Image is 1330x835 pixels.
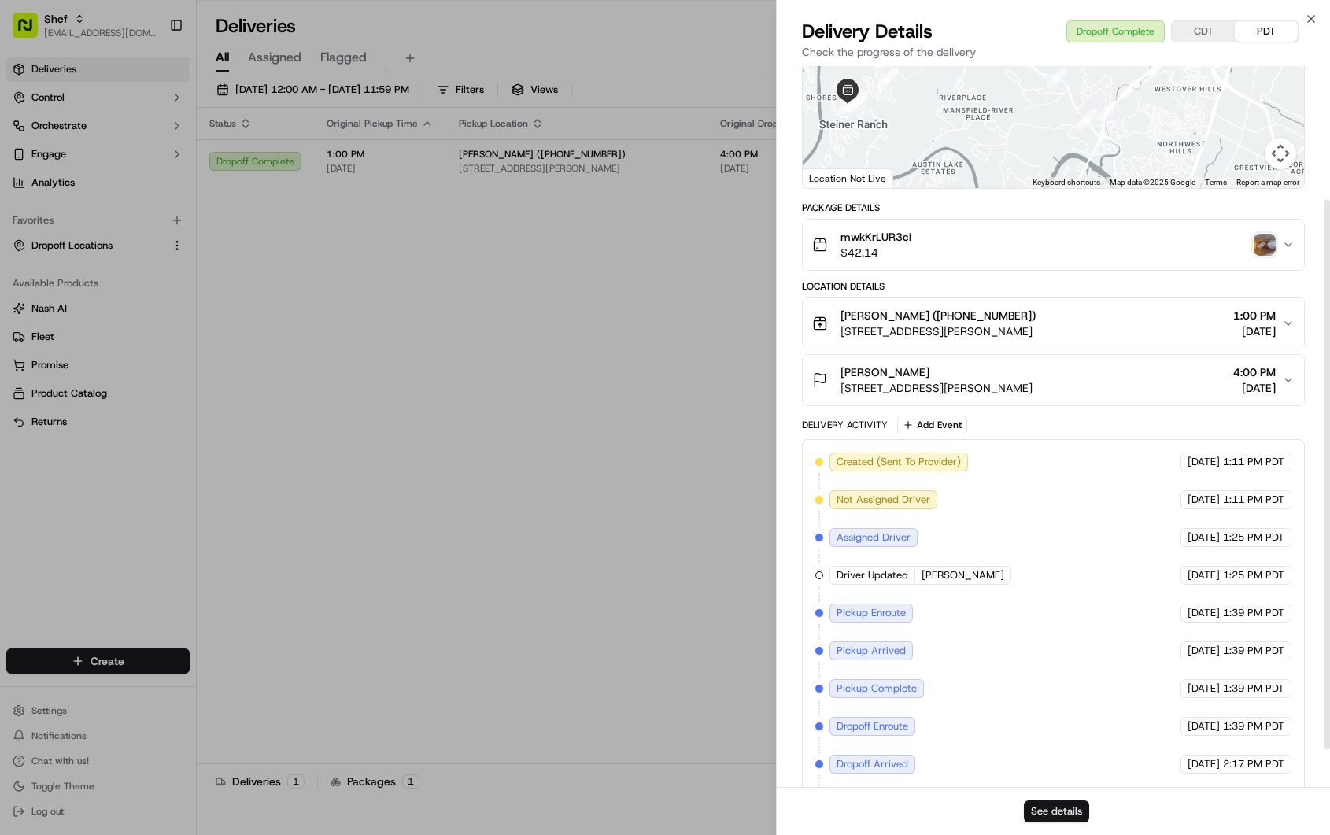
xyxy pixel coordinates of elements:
[1188,493,1220,507] span: [DATE]
[1223,757,1284,771] span: 2:17 PM PDT
[1233,380,1276,396] span: [DATE]
[133,311,146,323] div: 💻
[837,719,908,733] span: Dropoff Enroute
[807,168,859,188] img: Google
[1077,109,1097,130] div: 7
[1188,606,1220,620] span: [DATE]
[802,280,1305,293] div: Location Details
[122,244,154,257] span: [DATE]
[802,419,888,431] div: Delivery Activity
[1172,21,1235,42] button: CDT
[837,530,911,545] span: Assigned Driver
[840,323,1036,339] span: [STREET_ADDRESS][PERSON_NAME]
[1188,455,1220,469] span: [DATE]
[837,757,908,771] span: Dropoff Arrived
[1188,530,1220,545] span: [DATE]
[802,201,1305,214] div: Package Details
[16,16,47,47] img: Nash
[803,355,1304,405] button: [PERSON_NAME][STREET_ADDRESS][PERSON_NAME]4:00 PM[DATE]
[16,205,105,217] div: Past conversations
[922,568,1004,582] span: [PERSON_NAME]
[1223,719,1284,733] span: 1:39 PM PDT
[877,68,898,89] div: 3
[16,229,41,254] img: Shef Support
[41,102,283,118] input: Got a question? Start typing here...
[1141,62,1162,83] div: 10
[807,168,859,188] a: Open this area in Google Maps (opens a new window)
[1223,682,1284,696] span: 1:39 PM PDT
[840,245,911,260] span: $42.14
[803,220,1304,270] button: mwkKrLUR3ci$42.14photo_proof_of_delivery image
[1024,800,1089,822] button: See details
[9,303,127,331] a: 📗Knowledge Base
[840,380,1033,396] span: [STREET_ADDRESS][PERSON_NAME]
[1233,323,1276,339] span: [DATE]
[1033,177,1100,188] button: Keyboard shortcuts
[838,94,859,114] div: 1
[1223,455,1284,469] span: 1:11 PM PDT
[33,150,61,179] img: 8571987876998_91fb9ceb93ad5c398215_72.jpg
[1223,644,1284,658] span: 1:39 PM PDT
[49,244,110,257] span: Shef Support
[837,644,906,658] span: Pickup Arrived
[1188,719,1220,733] span: [DATE]
[149,309,253,325] span: API Documentation
[840,229,911,245] span: mwkKrLUR3ci
[1120,79,1140,99] div: 9
[1110,178,1195,187] span: Map data ©2025 Google
[268,155,286,174] button: Start new chat
[840,308,1036,323] span: [PERSON_NAME] ([PHONE_NUMBER])
[802,19,933,44] span: Delivery Details
[1188,644,1220,658] span: [DATE]
[1188,757,1220,771] span: [DATE]
[840,364,929,380] span: [PERSON_NAME]
[16,311,28,323] div: 📗
[802,44,1305,60] p: Check the progress of the delivery
[803,298,1304,349] button: [PERSON_NAME] ([PHONE_NUMBER])[STREET_ADDRESS][PERSON_NAME]1:00 PM[DATE]
[16,150,44,179] img: 1736555255976-a54dd68f-1ca7-489b-9aae-adbdc363a1c4
[897,416,967,434] button: Add Event
[71,150,258,166] div: Start new chat
[1265,138,1296,169] button: Map camera controls
[1254,234,1276,256] img: photo_proof_of_delivery image
[1223,493,1284,507] span: 1:11 PM PDT
[1223,606,1284,620] span: 1:39 PM PDT
[1047,68,1067,88] div: 6
[1223,568,1284,582] span: 1:25 PM PDT
[113,244,119,257] span: •
[244,201,286,220] button: See all
[16,63,286,88] p: Welcome 👋
[1233,364,1276,380] span: 4:00 PM
[837,606,906,620] span: Pickup Enroute
[127,303,259,331] a: 💻API Documentation
[1236,178,1299,187] a: Report a map error
[1233,308,1276,323] span: 1:00 PM
[1205,178,1227,187] a: Terms (opens in new tab)
[803,168,893,188] div: Location Not Live
[837,682,917,696] span: Pickup Complete
[837,493,930,507] span: Not Assigned Driver
[1235,21,1298,42] button: PDT
[157,348,190,360] span: Pylon
[71,166,216,179] div: We're available if you need us!
[837,568,908,582] span: Driver Updated
[1223,530,1284,545] span: 1:25 PM PDT
[31,309,120,325] span: Knowledge Base
[111,347,190,360] a: Powered byPylon
[1097,101,1118,121] div: 8
[1188,568,1220,582] span: [DATE]
[1188,682,1220,696] span: [DATE]
[837,455,961,469] span: Created (Sent To Provider)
